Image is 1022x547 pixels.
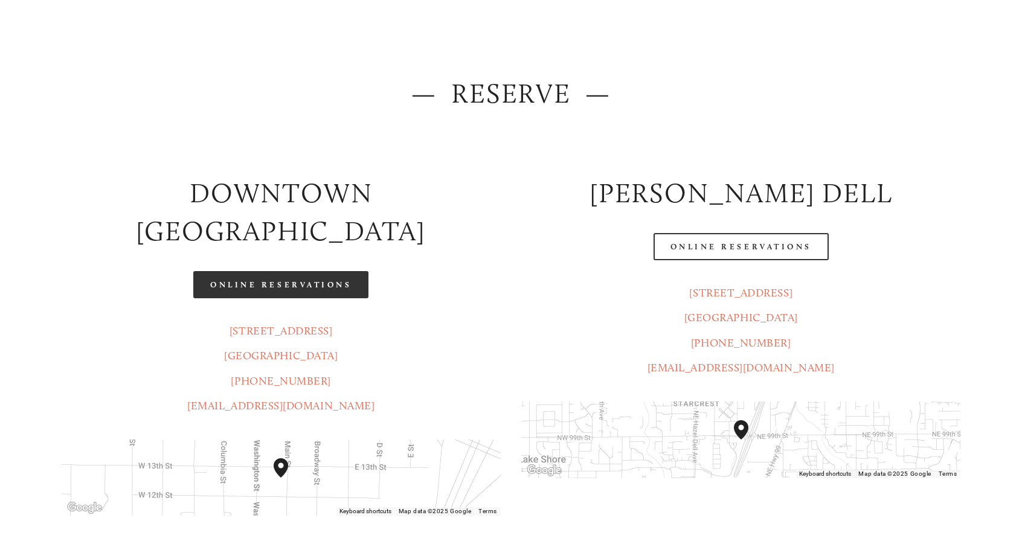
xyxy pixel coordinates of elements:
[939,470,957,477] a: Terms
[187,399,374,412] a: [EMAIL_ADDRESS][DOMAIN_NAME]
[689,286,792,299] a: [STREET_ADDRESS]
[858,470,931,477] span: Map data ©2025 Google
[230,324,333,337] a: [STREET_ADDRESS]
[269,453,307,502] div: Amaro's Table 1220 Main Street vancouver, United States
[729,415,768,464] div: Amaro's Table 816 Northeast 98th Circle Vancouver, WA, 98665, United States
[193,271,368,298] a: Online Reservations
[654,233,829,260] a: Online Reservations
[231,374,331,388] a: [PHONE_NUMBER]
[62,174,501,251] h2: Downtown [GEOGRAPHIC_DATA]
[62,75,961,113] h2: — Reserve —
[799,470,851,478] button: Keyboard shortcuts
[524,462,564,478] a: Open this area in Google Maps (opens a new window)
[399,508,471,514] span: Map data ©2025 Google
[684,311,798,324] a: [GEOGRAPHIC_DATA]
[648,361,835,374] a: [EMAIL_ADDRESS][DOMAIN_NAME]
[691,336,791,350] a: [PHONE_NUMBER]
[339,507,391,516] button: Keyboard shortcuts
[224,349,338,362] a: [GEOGRAPHIC_DATA]
[521,174,960,213] h2: [PERSON_NAME] DELL
[524,462,564,478] img: Google
[65,500,104,516] a: Open this area in Google Maps (opens a new window)
[478,508,497,514] a: Terms
[65,500,104,516] img: Google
